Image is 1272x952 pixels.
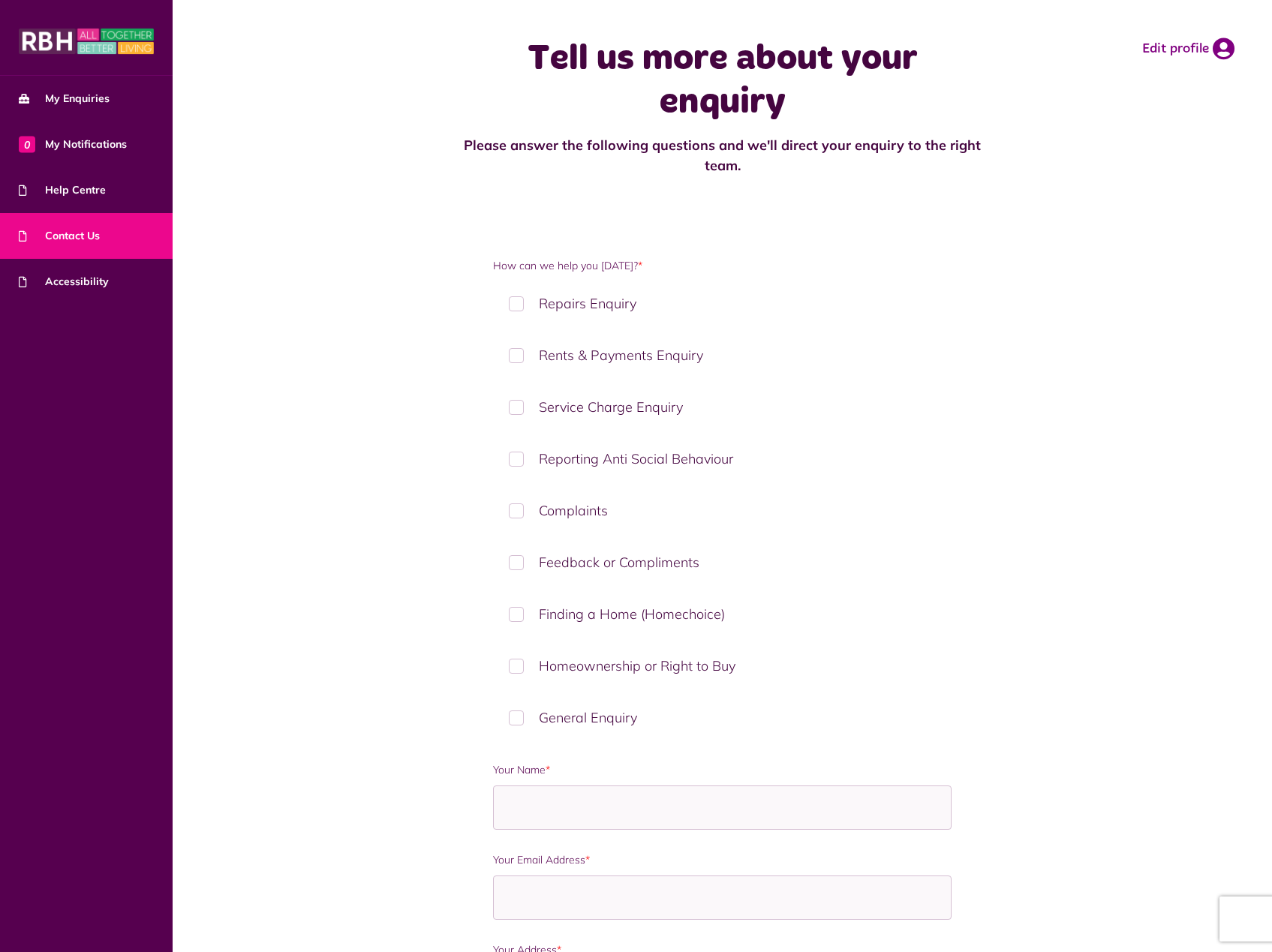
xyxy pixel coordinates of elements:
[493,852,952,868] label: Your Email Address
[1142,38,1234,60] a: Edit profile
[493,592,952,636] label: Finding a Home (Homechoice)
[493,385,952,429] label: Service Charge Enquiry
[493,281,952,326] label: Repairs Enquiry
[19,228,100,244] span: Contact Us
[464,137,981,174] strong: Please answer the following questions and we'll direct your enquiry to the right team
[493,540,952,584] label: Feedback or Compliments
[493,437,952,481] label: Reporting Anti Social Behaviour
[493,333,952,377] label: Rents & Payments Enquiry
[493,644,952,688] label: Homeownership or Right to Buy
[19,91,110,107] span: My Enquiries
[493,695,952,740] label: General Enquiry
[19,182,106,198] span: Help Centre
[493,762,952,778] label: Your Name
[19,136,35,152] span: 0
[19,274,109,290] span: Accessibility
[493,258,952,274] label: How can we help you [DATE]?
[462,38,982,124] h1: Tell us more about your enquiry
[19,26,154,56] img: MyRBH
[493,488,952,533] label: Complaints
[19,137,127,152] span: My Notifications
[738,157,741,174] strong: .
